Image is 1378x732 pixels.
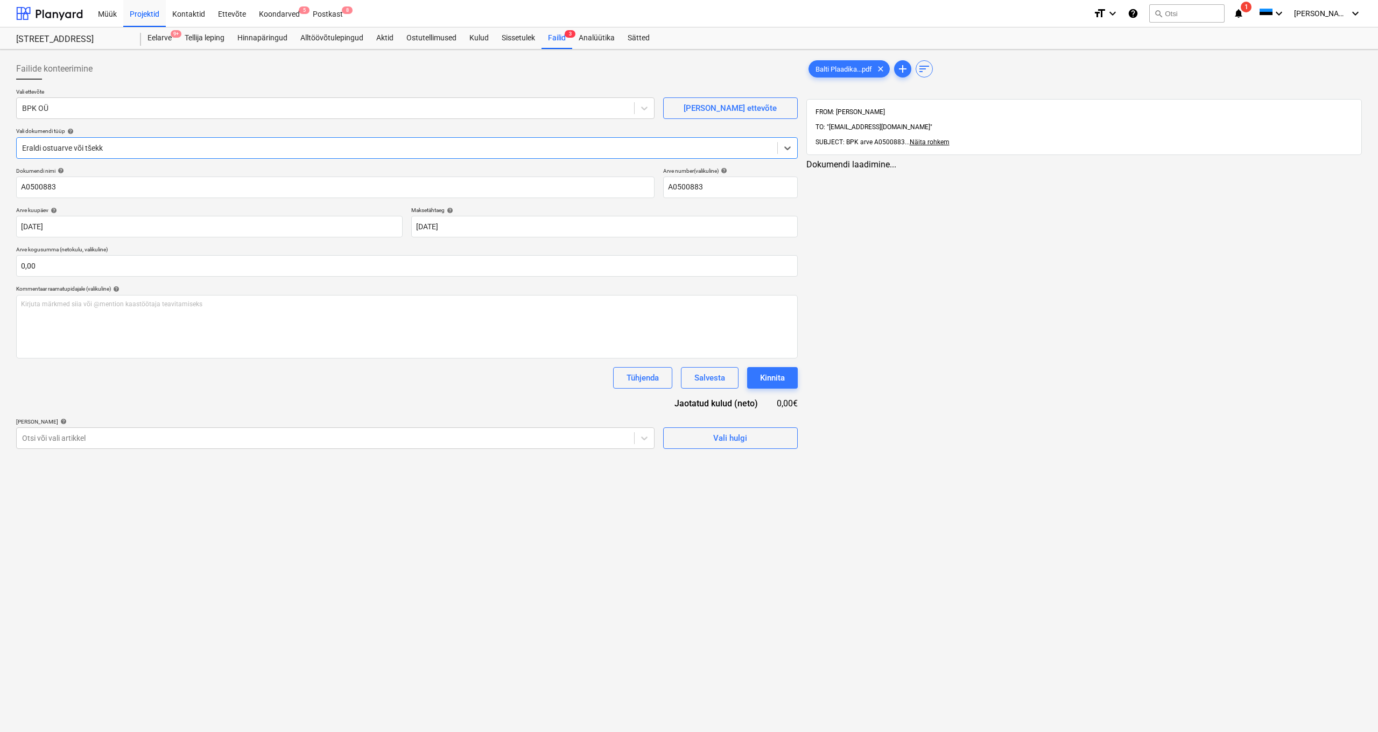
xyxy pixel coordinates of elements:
div: Dokumendi nimi [16,167,655,174]
div: Failid [542,27,572,49]
input: Arve kuupäeva pole määratud. [16,216,403,237]
span: help [65,128,74,135]
div: Tühjenda [627,371,659,385]
button: [PERSON_NAME] ettevõte [663,97,798,119]
a: Eelarve9+ [141,27,178,49]
a: Failid3 [542,27,572,49]
div: Kommentaar raamatupidajale (valikuline) [16,285,798,292]
a: Ostutellimused [400,27,463,49]
span: clear [874,62,887,75]
span: help [58,418,67,425]
span: 8 [342,6,353,14]
i: Abikeskus [1128,7,1138,20]
input: Tähtaega pole määratud [411,216,798,237]
div: Kinnita [760,371,785,385]
i: keyboard_arrow_down [1272,7,1285,20]
input: Dokumendi nimi [16,177,655,198]
span: FROM: [PERSON_NAME] [815,108,885,116]
input: Arve number [663,177,798,198]
p: Arve kogusumma (netokulu, valikuline) [16,246,798,255]
button: Otsi [1149,4,1225,23]
div: [PERSON_NAME] [16,418,655,425]
span: add [896,62,909,75]
button: Kinnita [747,367,798,389]
i: keyboard_arrow_down [1106,7,1119,20]
span: help [111,286,119,292]
span: help [445,207,453,214]
input: Arve kogusumma (netokulu, valikuline) [16,255,798,277]
button: Vali hulgi [663,427,798,449]
span: sort [918,62,931,75]
i: format_size [1093,7,1106,20]
i: notifications [1233,7,1244,20]
span: 1 [1241,2,1252,12]
a: Kulud [463,27,495,49]
div: Maksetähtaeg [411,207,798,214]
a: Sissetulek [495,27,542,49]
div: Arve kuupäev [16,207,403,214]
span: 5 [299,6,310,14]
span: Balti Plaadika...pdf [809,65,878,73]
span: [PERSON_NAME] [1294,9,1348,18]
p: Vali ettevõte [16,88,655,97]
a: Tellija leping [178,27,231,49]
div: 0,00€ [775,397,798,410]
span: SUBJECT: BPK arve A0500883 [815,138,905,146]
div: Salvesta [694,371,725,385]
span: help [719,167,727,174]
a: Hinnapäringud [231,27,294,49]
div: Arve number (valikuline) [663,167,798,174]
button: Tühjenda [613,367,672,389]
div: Eelarve [141,27,178,49]
span: help [55,167,64,174]
a: Sätted [621,27,656,49]
span: Näita rohkem [910,138,950,146]
a: Aktid [370,27,400,49]
div: [STREET_ADDRESS] [16,34,128,45]
a: Alltöövõtulepingud [294,27,370,49]
div: [PERSON_NAME] ettevõte [684,101,777,115]
span: search [1154,9,1163,18]
span: TO: "[EMAIL_ADDRESS][DOMAIN_NAME]" [815,123,932,131]
i: keyboard_arrow_down [1349,7,1362,20]
div: Balti Plaadika...pdf [808,60,890,78]
div: Dokumendi laadimine... [806,159,1362,170]
span: Failide konteerimine [16,62,93,75]
span: 9+ [171,30,181,38]
span: help [48,207,57,214]
div: Vali dokumendi tüüp [16,128,798,135]
button: Salvesta [681,367,739,389]
div: Vali hulgi [713,431,747,445]
a: Analüütika [572,27,621,49]
span: ... [905,138,950,146]
div: Jaotatud kulud (neto) [658,397,775,410]
span: 3 [565,30,575,38]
